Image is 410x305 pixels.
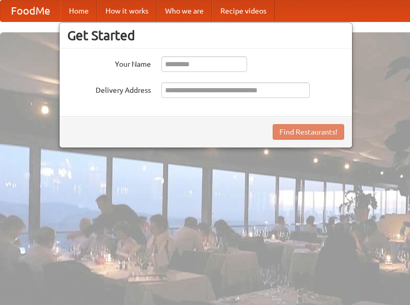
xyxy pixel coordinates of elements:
[67,82,151,95] label: Delivery Address
[157,1,212,21] a: Who we are
[97,1,157,21] a: How it works
[273,124,344,140] button: Find Restaurants!
[67,28,344,43] h3: Get Started
[61,1,97,21] a: Home
[67,56,151,69] label: Your Name
[1,1,61,21] a: FoodMe
[212,1,275,21] a: Recipe videos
